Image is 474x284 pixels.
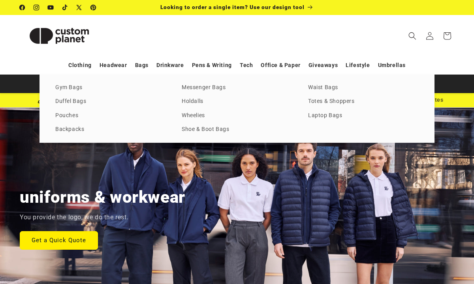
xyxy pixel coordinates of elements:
[404,27,421,45] summary: Search
[182,82,292,93] a: Messenger Bags
[160,4,305,10] span: Looking to order a single item? Use our design tool
[55,110,166,121] a: Pouches
[346,58,370,72] a: Lifestyle
[135,58,149,72] a: Bags
[55,96,166,107] a: Duffel Bags
[55,124,166,135] a: Backpacks
[100,58,127,72] a: Headwear
[378,58,406,72] a: Umbrellas
[308,82,419,93] a: Waist Bags
[156,58,184,72] a: Drinkware
[182,110,292,121] a: Wheelies
[240,58,253,72] a: Tech
[68,58,92,72] a: Clothing
[308,58,338,72] a: Giveaways
[192,58,232,72] a: Pens & Writing
[182,96,292,107] a: Holdalls
[17,15,102,56] a: Custom Planet
[55,82,166,93] a: Gym Bags
[20,212,128,223] p: You provide the logo, we do the rest.
[20,18,99,54] img: Custom Planet
[308,96,419,107] a: Totes & Shoppers
[261,58,300,72] a: Office & Paper
[308,110,419,121] a: Laptop Bags
[20,187,185,208] h2: uniforms & workwear
[20,231,98,249] a: Get a Quick Quote
[182,124,292,135] a: Shoe & Boot Bags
